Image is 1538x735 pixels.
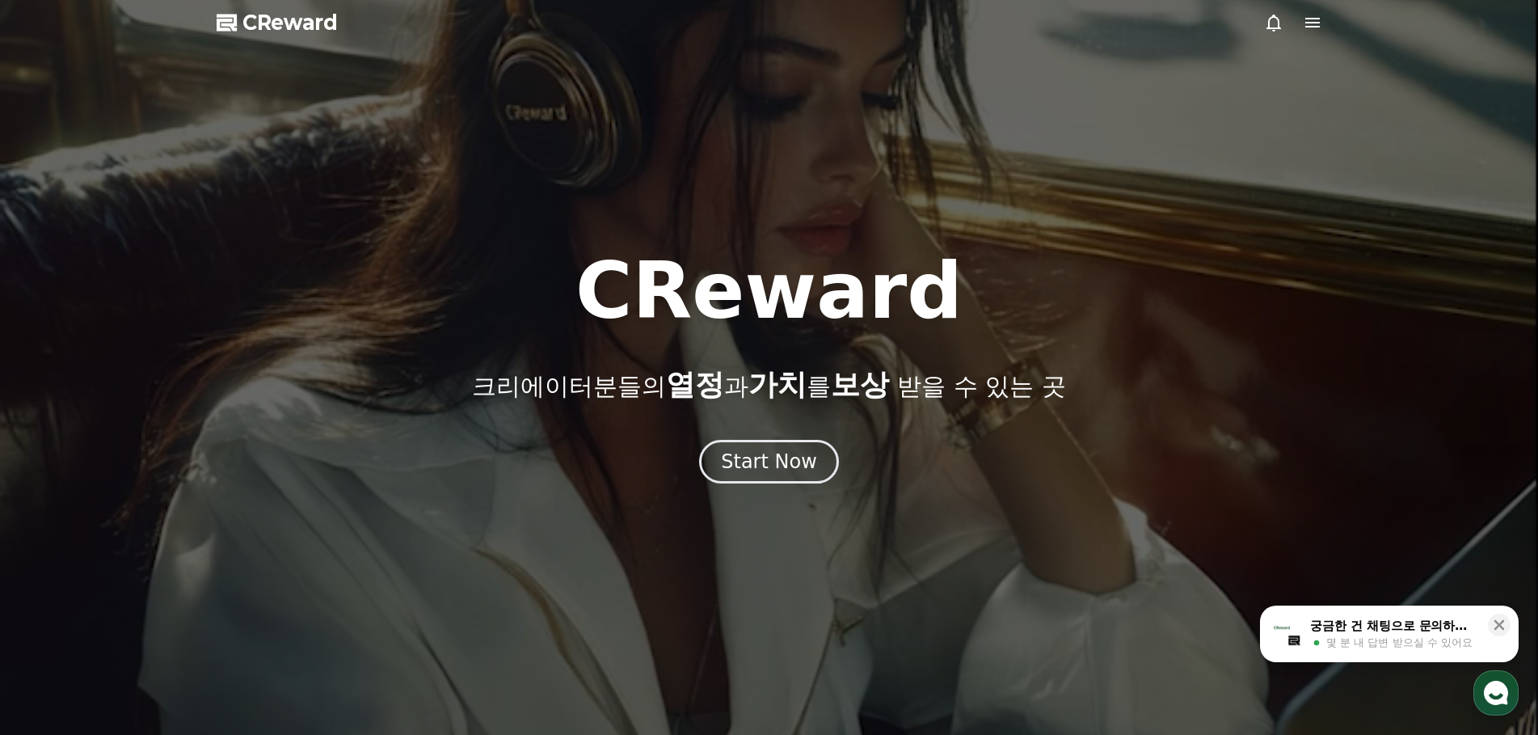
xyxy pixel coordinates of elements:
div: Start Now [721,449,817,475]
h1: CReward [575,252,963,330]
span: 열정 [666,368,724,401]
span: 보상 [831,368,889,401]
a: CReward [217,10,338,36]
span: CReward [242,10,338,36]
a: Start Now [699,456,839,471]
p: 크리에이터분들의 과 를 받을 수 있는 곳 [472,369,1065,401]
button: Start Now [699,440,839,484]
span: 가치 [748,368,807,401]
